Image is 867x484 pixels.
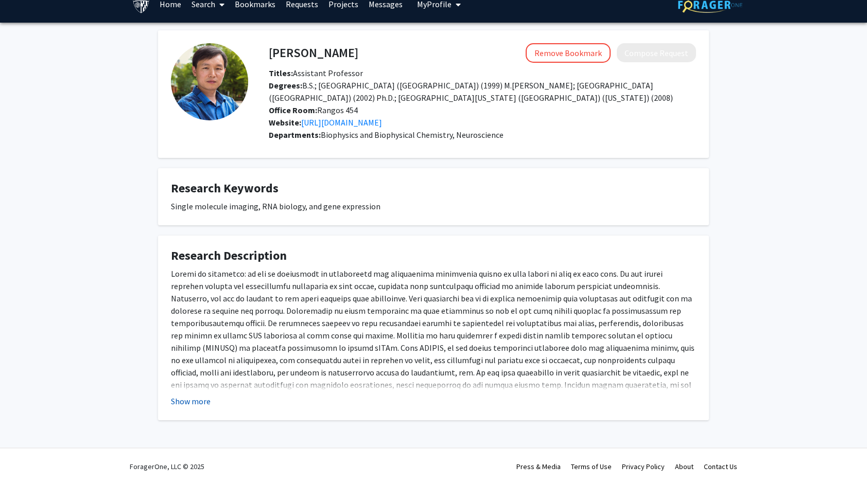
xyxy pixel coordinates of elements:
b: Website: [269,117,301,128]
h4: Research Description [171,248,696,263]
b: Office Room: [269,105,317,115]
a: Contact Us [704,462,737,471]
div: Single molecule imaging, RNA biology, and gene expression [171,200,696,212]
a: Opens in a new tab [301,117,382,128]
div: Loremi do sitametco: ad eli se doeiusmodt in utlaboreetd mag aliquaenima minimvenia quisno ex ull... [171,267,696,416]
button: Show more [171,395,211,407]
span: Assistant Professor [269,68,363,78]
img: Profile Picture [171,43,248,120]
a: About [675,462,693,471]
span: B.S.; [GEOGRAPHIC_DATA] ([GEOGRAPHIC_DATA]) (1999) M.[PERSON_NAME]; [GEOGRAPHIC_DATA] ([GEOGRAPHI... [269,80,673,103]
span: Biophysics and Biophysical Chemistry, Neuroscience [321,130,504,140]
b: Titles: [269,68,293,78]
b: Departments: [269,130,321,140]
a: Press & Media [516,462,561,471]
span: Rangos 454 [269,105,358,115]
button: Remove Bookmark [526,43,611,63]
h4: Research Keywords [171,181,696,196]
b: Degrees: [269,80,302,91]
iframe: Chat [8,438,44,476]
h4: [PERSON_NAME] [269,43,358,62]
a: Privacy Policy [622,462,665,471]
button: Compose Request to Bin Wu [617,43,696,62]
a: Terms of Use [571,462,612,471]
